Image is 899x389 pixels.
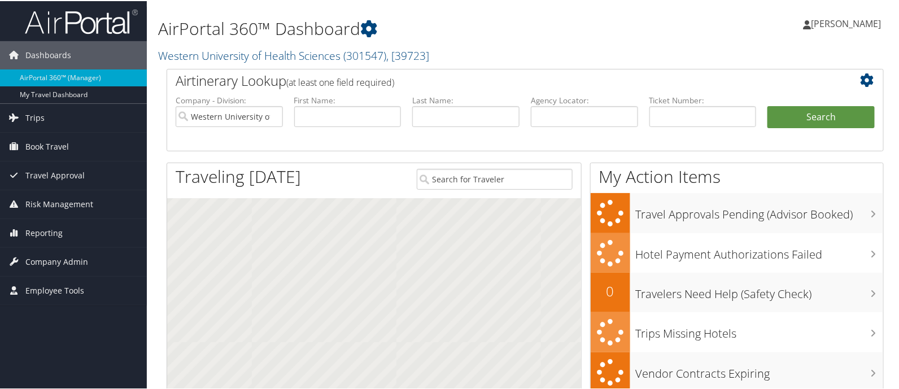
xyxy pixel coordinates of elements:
span: Employee Tools [25,276,84,304]
span: Travel Approval [25,160,85,189]
a: Trips Missing Hotels [591,311,883,351]
button: Search [767,105,875,128]
h2: 0 [591,281,630,300]
span: [PERSON_NAME] [811,16,881,29]
label: Last Name: [412,94,520,105]
h1: Traveling [DATE] [176,164,301,187]
h3: Travelers Need Help (Safety Check) [636,279,883,301]
label: Company - Division: [176,94,283,105]
h1: My Action Items [591,164,883,187]
span: Dashboards [25,40,71,68]
span: (at least one field required) [286,75,394,88]
span: Risk Management [25,189,93,217]
label: Ticket Number: [649,94,757,105]
span: , [ 39723 ] [386,47,429,62]
a: 0Travelers Need Help (Safety Check) [591,272,883,311]
a: Travel Approvals Pending (Advisor Booked) [591,192,883,232]
h3: Vendor Contracts Expiring [636,359,883,381]
span: Trips [25,103,45,131]
h3: Hotel Payment Authorizations Failed [636,240,883,261]
span: Reporting [25,218,63,246]
a: [PERSON_NAME] [803,6,892,40]
img: airportal-logo.png [25,7,138,34]
input: Search for Traveler [417,168,572,189]
h2: Airtinerary Lookup [176,70,815,89]
h1: AirPortal 360™ Dashboard [158,16,648,40]
a: Hotel Payment Authorizations Failed [591,232,883,272]
label: First Name: [294,94,402,105]
span: Company Admin [25,247,88,275]
label: Agency Locator: [531,94,638,105]
a: Western University of Health Sciences [158,47,429,62]
span: ( 301547 ) [343,47,386,62]
h3: Travel Approvals Pending (Advisor Booked) [636,200,883,221]
h3: Trips Missing Hotels [636,319,883,340]
span: Book Travel [25,132,69,160]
